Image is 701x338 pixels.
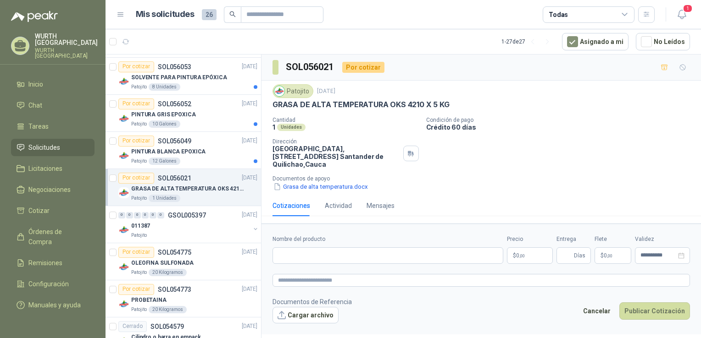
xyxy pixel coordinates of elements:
[118,150,129,161] img: Company Logo
[242,174,257,182] p: [DATE]
[556,235,591,244] label: Entrega
[11,254,95,272] a: Remisiones
[131,185,245,193] p: GRASA DE ALTA TEMPERATURA OKS 4210 X 5 KG
[118,136,154,147] div: Por cotizar
[28,258,62,268] span: Remisiones
[131,147,206,156] p: PINTURA BLANCA EPOXICA
[149,195,180,202] div: 1 Unidades
[11,296,95,314] a: Manuales y ayuda
[507,247,553,264] p: $0,00
[574,248,585,263] span: Días
[35,48,98,59] p: WURTH [GEOGRAPHIC_DATA]
[28,185,71,195] span: Negociaciones
[28,206,50,216] span: Cotizar
[106,169,261,206] a: Por cotizarSOL056021[DATE] Company LogoGRASA DE ALTA TEMPERATURA OKS 4210 X 5 KGPatojito1 Unidades
[106,243,261,280] a: Por cotizarSOL054775[DATE] Company LogoOLEOFINA SULFONADAPatojito20 Kilogramos
[149,269,187,276] div: 20 Kilogramos
[277,124,306,131] div: Unidades
[11,97,95,114] a: Chat
[28,164,62,174] span: Licitaciones
[131,259,194,267] p: OLEOFINA SULFONADA
[673,6,690,23] button: 1
[11,181,95,198] a: Negociaciones
[131,269,147,276] p: Patojito
[168,212,206,218] p: GSOL005397
[106,132,261,169] a: Por cotizarSOL056049[DATE] Company LogoPINTURA BLANCA EPOXICAPatojito12 Galones
[501,34,555,49] div: 1 - 27 de 27
[131,222,150,230] p: 011387
[273,235,503,244] label: Nombre del producto
[273,201,310,211] div: Cotizaciones
[150,323,184,330] p: SOL054579
[118,210,259,239] a: 0 0 0 0 0 0 GSOL005397[DATE] Company Logo011387Patojito
[158,249,191,256] p: SOL054775
[106,58,261,95] a: Por cotizarSOL056053[DATE] Company LogoSOLVENTE PARA PINTURA EPÓXICAPatojito8 Unidades
[158,175,191,181] p: SOL056021
[273,307,339,323] button: Cargar archivo
[28,142,60,153] span: Solicitudes
[149,83,180,91] div: 8 Unidades
[636,33,690,50] button: No Leídos
[507,235,553,244] label: Precio
[11,118,95,135] a: Tareas
[11,275,95,293] a: Configuración
[131,232,147,239] p: Patojito
[11,160,95,177] a: Licitaciones
[118,284,154,295] div: Por cotizar
[131,73,227,82] p: SOLVENTE PARA PINTURA EPÓXICA
[273,84,313,98] div: Patojito
[158,138,191,144] p: SOL056049
[131,158,147,165] p: Patojito
[149,306,187,313] div: 20 Kilogramos
[426,117,698,123] p: Condición de pago
[131,83,147,91] p: Patojito
[158,286,191,293] p: SOL054773
[28,100,42,110] span: Chat
[118,113,129,124] img: Company Logo
[595,247,631,264] p: $ 0,00
[158,64,191,70] p: SOL056053
[28,79,43,89] span: Inicio
[118,98,154,109] div: Por cotizar
[683,4,693,13] span: 1
[106,95,261,132] a: Por cotizarSOL056052[DATE] Company LogoPINTURA GRIS EPOXICAPatojito10 Galones
[342,62,384,73] div: Por cotizar
[242,62,257,71] p: [DATE]
[118,173,154,184] div: Por cotizar
[595,235,631,244] label: Flete
[149,120,180,128] div: 10 Galones
[11,11,58,22] img: Logo peakr
[519,253,525,258] span: ,00
[242,136,257,145] p: [DATE]
[274,86,284,96] img: Company Logo
[28,300,81,310] span: Manuales y ayuda
[149,158,180,165] div: 12 Galones
[619,302,690,320] button: Publicar Cotización
[604,253,612,258] span: 0
[273,138,400,145] p: Dirección
[516,253,525,258] span: 0
[426,123,698,131] p: Crédito 60 días
[35,33,98,46] p: WURTH [GEOGRAPHIC_DATA]
[150,212,156,218] div: 0
[273,297,352,307] p: Documentos de Referencia
[134,212,141,218] div: 0
[131,195,147,202] p: Patojito
[118,321,147,332] div: Cerrado
[242,211,257,219] p: [DATE]
[578,302,616,320] button: Cancelar
[118,76,129,87] img: Company Logo
[242,99,257,108] p: [DATE]
[11,202,95,219] a: Cotizar
[242,322,257,331] p: [DATE]
[11,223,95,251] a: Órdenes de Compra
[601,253,604,258] span: $
[131,306,147,313] p: Patojito
[229,11,236,17] span: search
[242,285,257,294] p: [DATE]
[562,33,629,50] button: Asignado a mi
[273,175,697,182] p: Documentos de apoyo
[118,247,154,258] div: Por cotizar
[202,9,217,20] span: 26
[273,123,275,131] p: 1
